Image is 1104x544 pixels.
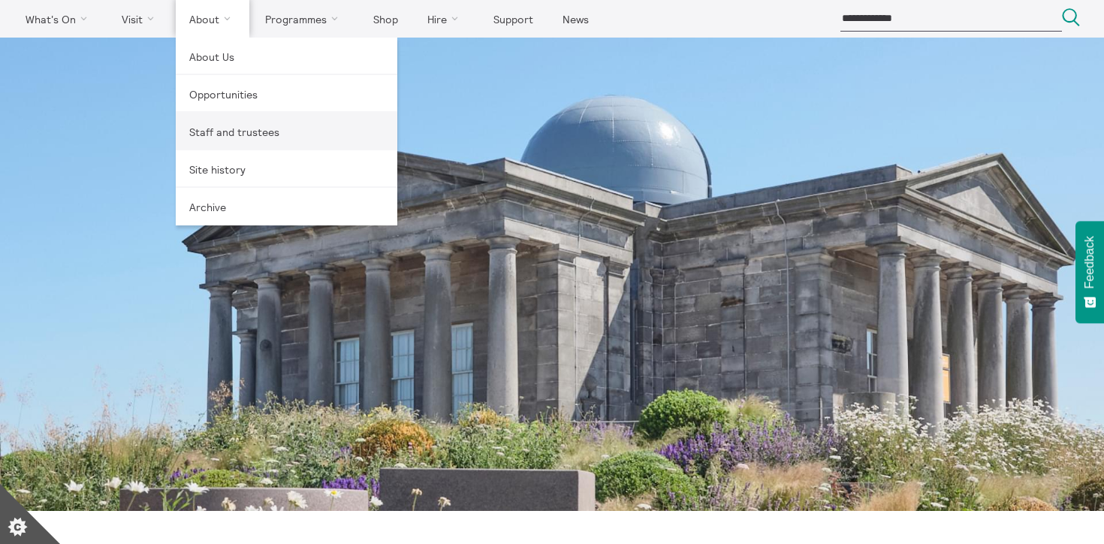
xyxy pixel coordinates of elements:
[176,38,397,75] a: About Us
[176,150,397,188] a: Site history
[176,113,397,150] a: Staff and trustees
[176,188,397,225] a: Archive
[1075,221,1104,323] button: Feedback - Show survey
[1083,236,1096,289] span: Feedback
[176,75,397,113] a: Opportunities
